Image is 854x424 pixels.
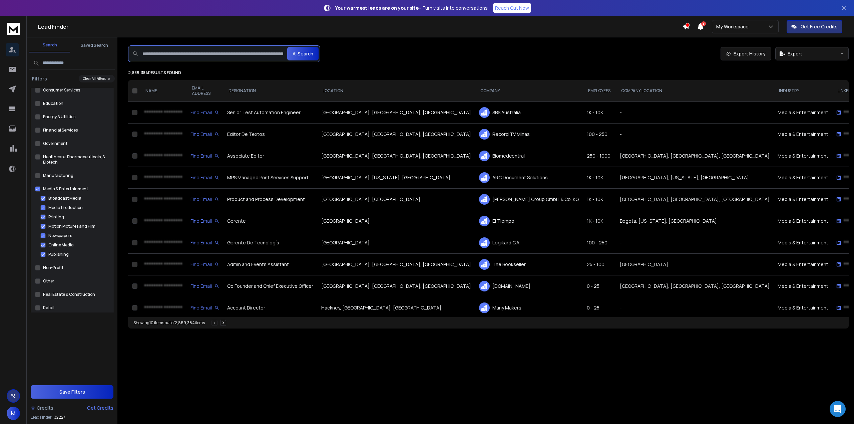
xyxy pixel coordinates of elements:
[133,320,205,326] div: Showing 10 items out of 2,889,384 items
[774,102,832,124] td: Media & Entertainment
[479,302,579,313] div: Many Makers
[774,189,832,210] td: Media & Entertainment
[43,114,75,120] label: Energy & Utilities
[616,210,774,232] td: Bogota, [US_STATE], [GEOGRAPHIC_DATA]
[583,124,616,145] td: 100 - 250
[25,39,60,44] div: Domain Overview
[223,275,317,297] td: Co Founder and Chief Executive Officer
[223,145,317,167] td: Associate Editor
[479,172,579,183] div: ARC Document Solutions
[11,11,16,16] img: logo_orange.svg
[43,87,80,93] label: Consumer Services
[787,20,842,33] button: Get Free Credits
[18,39,23,44] img: tab_domain_overview_orange.svg
[31,401,113,415] a: Credits:Get Credits
[43,128,78,133] label: Financial Services
[774,297,832,319] td: Media & Entertainment
[774,275,832,297] td: Media & Entertainment
[801,23,838,30] p: Get Free Credits
[317,297,475,319] td: Hackney, [GEOGRAPHIC_DATA], [GEOGRAPHIC_DATA]
[317,189,475,210] td: [GEOGRAPHIC_DATA], [GEOGRAPHIC_DATA]
[29,75,50,82] h3: Filters
[583,254,616,275] td: 25 - 100
[616,275,774,297] td: [GEOGRAPHIC_DATA], [GEOGRAPHIC_DATA], [GEOGRAPHIC_DATA]
[479,259,579,270] div: The Bookseller
[140,80,186,102] th: NAME
[475,80,583,102] th: COMPANY
[190,304,219,311] div: Find Email
[616,232,774,254] td: -
[616,80,774,102] th: COMPANY LOCATION
[43,154,109,165] label: Healthcare, Pharmaceuticals, & Biotech
[37,405,55,411] span: Credits:
[774,145,832,167] td: Media & Entertainment
[190,174,219,181] div: Find Email
[29,38,70,52] button: Search
[479,194,579,205] div: [PERSON_NAME] Group GmbH & Co. KG
[43,173,73,178] label: Manufacturing
[48,214,64,220] label: Printing
[38,23,683,31] h1: Lead Finder
[223,102,317,124] td: Senior Test Automation Engineer
[317,275,475,297] td: [GEOGRAPHIC_DATA], [GEOGRAPHIC_DATA], [GEOGRAPHIC_DATA]
[43,292,95,297] label: Real Estate & Construction
[583,232,616,254] td: 100 - 250
[317,232,475,254] td: [GEOGRAPHIC_DATA]
[190,283,219,289] div: Find Email
[317,80,475,102] th: LOCATION
[701,21,706,26] span: 6
[317,102,475,124] td: [GEOGRAPHIC_DATA], [GEOGRAPHIC_DATA], [GEOGRAPHIC_DATA]
[43,278,54,284] label: Other
[74,39,112,44] div: Keywords by Traffic
[17,17,47,23] div: Domain: [URL]
[774,254,832,275] td: Media & Entertainment
[48,252,69,257] label: Publishing
[583,80,616,102] th: EMPLOYEES
[479,281,579,291] div: [DOMAIN_NAME]
[43,141,67,146] label: Government
[48,233,72,238] label: Newspapers
[830,401,846,417] div: Open Intercom Messenger
[43,305,54,310] label: Retail
[190,109,219,116] div: Find Email
[190,153,219,159] div: Find Email
[190,196,219,203] div: Find Email
[223,80,317,102] th: DESIGNATION
[128,70,849,75] p: 2,889,384 results found
[583,145,616,167] td: 250 - 1000
[583,275,616,297] td: 0 - 25
[223,254,317,275] td: Admin and Events Assistant
[583,297,616,319] td: 0 - 25
[788,50,802,57] span: Export
[335,5,488,11] p: – Turn visits into conversations
[48,242,74,248] label: Online Media
[616,167,774,189] td: [GEOGRAPHIC_DATA], [US_STATE], [GEOGRAPHIC_DATA]
[335,5,419,11] strong: Your warmest leads are on your site
[66,39,72,44] img: tab_keywords_by_traffic_grey.svg
[583,210,616,232] td: 1K - 10K
[74,39,115,52] button: Saved Search
[190,261,219,268] div: Find Email
[190,218,219,224] div: Find Email
[31,385,113,399] button: Save Filters
[186,80,223,102] th: EMAIL ADDRESS
[48,224,95,229] label: Motion Pictures and Film
[721,47,771,60] a: Export History
[190,239,219,246] div: Find Email
[48,205,83,210] label: Media Production
[48,196,81,201] label: Broadcast Media
[479,237,579,248] div: Logikard C.A.
[583,167,616,189] td: 1K - 10K
[223,124,317,145] td: Editor De Textos
[31,415,53,420] p: Lead Finder:
[616,102,774,124] td: -
[479,107,579,118] div: SBS Australia
[616,145,774,167] td: [GEOGRAPHIC_DATA], [GEOGRAPHIC_DATA], [GEOGRAPHIC_DATA]
[223,167,317,189] td: MPS Managed Print Services Support
[583,189,616,210] td: 1K - 10K
[317,167,475,189] td: [GEOGRAPHIC_DATA], [US_STATE], [GEOGRAPHIC_DATA]
[774,232,832,254] td: Media & Entertainment
[87,405,113,411] div: Get Credits
[79,75,115,82] button: Clear All Filters
[43,101,63,106] label: Education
